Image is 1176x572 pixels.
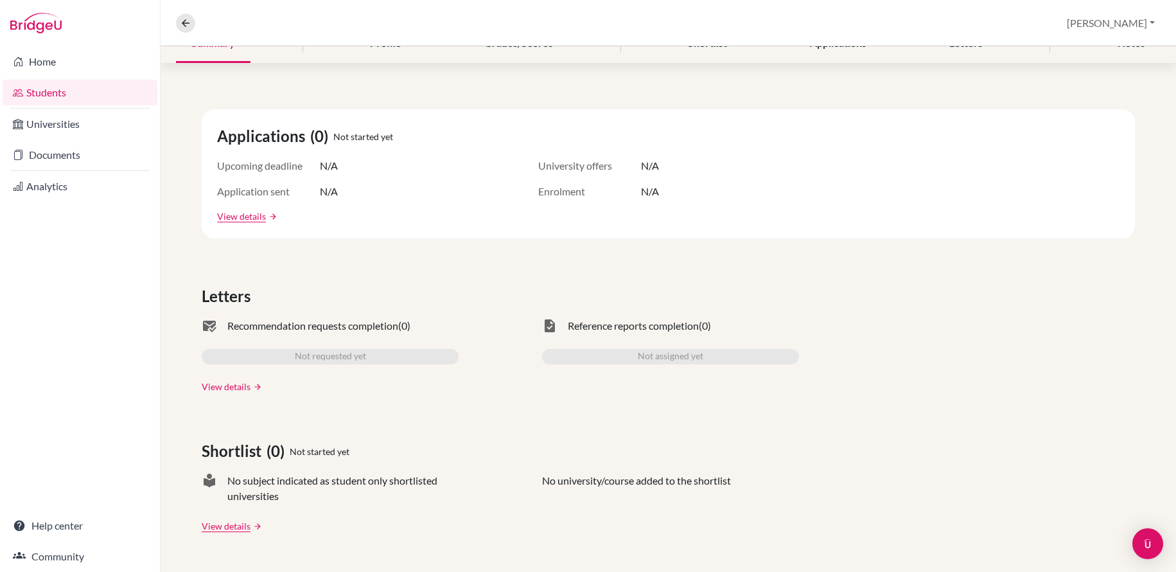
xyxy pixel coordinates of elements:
[217,158,320,174] span: Upcoming deadline
[542,473,731,504] p: No university/course added to the shortlist
[3,111,157,137] a: Universities
[202,473,217,504] span: local_library
[295,349,366,364] span: Not requested yet
[310,125,333,148] span: (0)
[538,158,641,174] span: University offers
[3,80,157,105] a: Students
[227,473,459,504] span: No subject indicated as student only shortlisted universities
[638,349,703,364] span: Not assigned yet
[217,210,266,223] a: View details
[398,318,410,334] span: (0)
[202,519,250,533] a: View details
[538,184,641,199] span: Enrolment
[3,544,157,569] a: Community
[202,440,267,463] span: Shortlist
[266,212,277,221] a: arrow_forward
[3,49,157,75] a: Home
[3,142,157,168] a: Documents
[3,174,157,199] a: Analytics
[641,184,659,199] span: N/A
[217,184,320,199] span: Application sent
[699,318,711,334] span: (0)
[217,125,310,148] span: Applications
[267,440,290,463] span: (0)
[333,130,393,143] span: Not started yet
[3,513,157,539] a: Help center
[542,318,557,334] span: task
[202,285,256,308] span: Letters
[568,318,699,334] span: Reference reports completion
[320,184,338,199] span: N/A
[1132,528,1163,559] div: Open Intercom Messenger
[290,445,349,458] span: Not started yet
[320,158,338,174] span: N/A
[10,13,62,33] img: Bridge-U
[202,380,250,393] a: View details
[250,382,262,391] a: arrow_forward
[641,158,659,174] span: N/A
[1061,11,1161,35] button: [PERSON_NAME]
[202,318,217,334] span: mark_email_read
[250,522,262,531] a: arrow_forward
[227,318,398,334] span: Recommendation requests completion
